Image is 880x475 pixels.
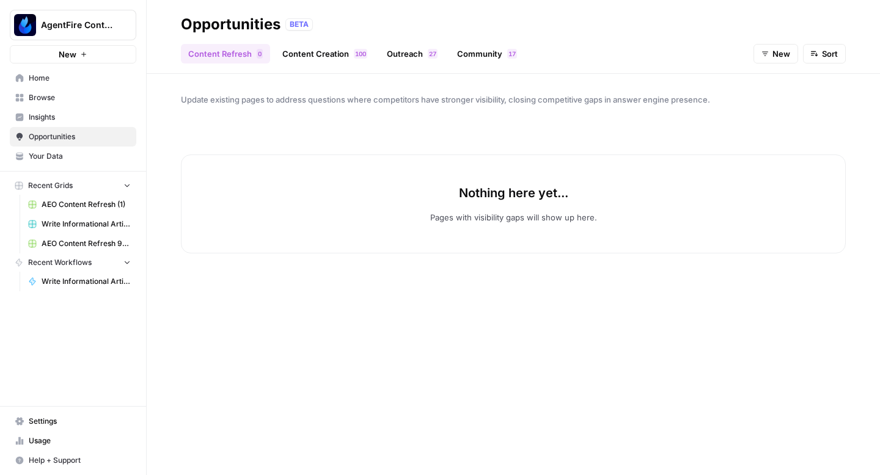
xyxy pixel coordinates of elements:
[285,18,313,31] div: BETA
[275,44,375,63] a: Content Creation100
[10,147,136,166] a: Your Data
[772,48,790,60] span: New
[512,49,516,59] span: 7
[29,131,131,142] span: Opportunities
[803,44,846,63] button: Sort
[10,45,136,63] button: New
[42,276,131,287] span: Write Informational Article Body
[10,107,136,127] a: Insights
[380,44,445,63] a: Outreach27
[428,49,438,59] div: 27
[10,253,136,272] button: Recent Workflows
[14,14,36,36] img: AgentFire Content Logo
[23,272,136,291] a: Write Informational Article Body
[28,257,92,268] span: Recent Workflows
[23,234,136,253] a: AEO Content Refresh 9-15
[181,15,280,34] div: Opportunities
[429,49,433,59] span: 2
[42,199,131,210] span: AEO Content Refresh (1)
[359,49,362,59] span: 0
[10,412,136,431] a: Settings
[354,49,367,59] div: 100
[362,49,366,59] span: 0
[10,431,136,451] a: Usage
[28,180,73,191] span: Recent Grids
[10,68,136,88] a: Home
[430,211,597,223] p: Pages with visibility gaps will show up here.
[10,10,136,40] button: Workspace: AgentFire Content
[450,44,524,63] a: Community17
[355,49,359,59] span: 1
[10,451,136,470] button: Help + Support
[59,48,76,60] span: New
[754,44,798,63] button: New
[29,455,131,466] span: Help + Support
[508,49,512,59] span: 1
[507,49,517,59] div: 17
[23,214,136,234] a: Write Informational Articles
[29,92,131,103] span: Browse
[10,127,136,147] a: Opportunities
[181,44,270,63] a: Content Refresh0
[257,49,263,59] div: 0
[29,112,131,123] span: Insights
[10,176,136,195] button: Recent Grids
[29,151,131,162] span: Your Data
[29,416,131,427] span: Settings
[459,184,568,201] p: Nothing here yet...
[258,49,262,59] span: 0
[10,88,136,107] a: Browse
[822,48,838,60] span: Sort
[181,93,846,106] span: Update existing pages to address questions where competitors have stronger visibility, closing co...
[433,49,436,59] span: 7
[29,73,131,84] span: Home
[42,219,131,230] span: Write Informational Articles
[42,238,131,249] span: AEO Content Refresh 9-15
[29,435,131,446] span: Usage
[23,195,136,214] a: AEO Content Refresh (1)
[41,19,115,31] span: AgentFire Content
